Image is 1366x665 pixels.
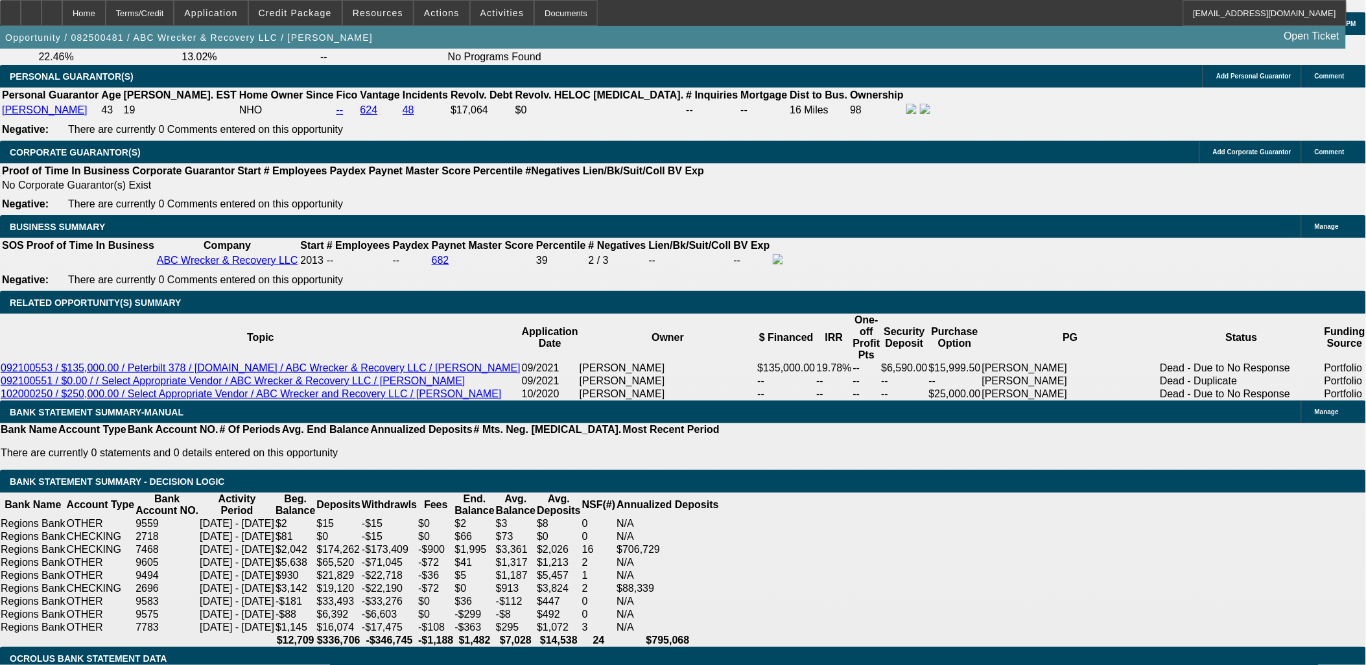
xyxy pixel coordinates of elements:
th: # Of Periods [219,423,281,436]
span: Activities [480,8,524,18]
td: No Corporate Guarantor(s) Exist [1,179,710,192]
td: [DATE] - [DATE] [199,569,275,582]
b: Dist to Bus. [790,89,848,100]
td: Dead - Duplicate [1159,375,1324,388]
b: Paynet Master Score [432,240,534,251]
td: $3 [495,517,536,530]
th: -$1,188 [418,634,454,647]
td: -$112 [495,595,536,608]
th: 24 [582,634,617,647]
span: OCROLUS BANK STATEMENT DATA [10,653,167,664]
td: 7468 [135,543,199,556]
td: No Programs Found [447,51,587,64]
a: 624 [360,104,378,115]
td: $2,042 [275,543,316,556]
b: Corporate Guarantor [132,165,235,176]
td: -$71,045 [361,556,418,569]
b: Revolv. Debt [451,89,513,100]
td: -- [853,362,881,375]
b: BV Exp [734,240,770,251]
td: Dead - Due to No Response [1159,362,1324,375]
td: $1,187 [495,569,536,582]
th: One-off Profit Pts [853,314,881,362]
td: -$33,276 [361,595,418,608]
b: Ownership [850,89,904,100]
b: # Employees [264,165,327,176]
b: Fico [336,89,358,100]
td: 22.46% [38,51,180,64]
a: 682 [432,255,449,266]
td: CHECKING [66,543,135,556]
b: Lien/Bk/Suit/Coll [583,165,665,176]
span: Comment [1315,73,1345,80]
td: -- [928,375,982,388]
td: $0 [418,608,454,621]
td: 9575 [135,608,199,621]
td: $447 [536,595,582,608]
td: $1,145 [275,621,316,634]
td: CHECKING [66,582,135,595]
td: $1,213 [536,556,582,569]
td: 09/2021 [521,362,579,375]
td: 9605 [135,556,199,569]
span: BUSINESS SUMMARY [10,222,105,232]
td: -$15 [361,530,418,543]
td: 0 [582,517,617,530]
b: Negative: [2,198,49,209]
td: N/A [616,595,719,608]
th: SOS [1,239,25,252]
b: Paynet Master Score [369,165,471,176]
td: [DATE] - [DATE] [199,543,275,556]
td: Portfolio [1324,375,1366,388]
td: $19,120 [316,582,361,595]
td: N/A [616,621,719,634]
b: Personal Guarantor [2,89,99,100]
span: There are currently 0 Comments entered on this opportunity [68,198,343,209]
td: OTHER [66,517,135,530]
b: # Negatives [589,240,646,251]
span: Comment [1315,148,1345,156]
th: Account Type [66,493,135,517]
td: -$900 [418,543,454,556]
td: $6,590.00 [881,362,928,375]
a: 092100551 / $0.00 / / Select Appropriate Vendor / ABC Wrecker & Recovery LLC / [PERSON_NAME] [1,375,465,386]
td: [DATE] - [DATE] [199,530,275,543]
th: Most Recent Period [622,423,720,436]
th: Owner [579,314,757,362]
td: $3,824 [536,582,582,595]
td: OTHER [66,608,135,621]
td: -$17,475 [361,621,418,634]
td: $135,000.00 [757,362,816,375]
div: 39 [536,255,585,266]
td: -- [733,253,771,268]
td: OTHER [66,595,135,608]
td: [DATE] - [DATE] [199,595,275,608]
td: -- [757,388,816,401]
td: 7783 [135,621,199,634]
td: 0 [582,530,617,543]
b: [PERSON_NAME]. EST [124,89,237,100]
span: BANK STATEMENT SUMMARY-MANUAL [10,407,183,417]
td: 2696 [135,582,199,595]
th: Purchase Option [928,314,982,362]
td: -$22,718 [361,569,418,582]
td: [DATE] - [DATE] [199,582,275,595]
td: -- [816,375,852,388]
button: Activities [471,1,534,25]
td: 19.78% [816,362,852,375]
img: linkedin-icon.png [920,104,930,114]
td: -$8 [495,608,536,621]
td: [PERSON_NAME] [579,375,757,388]
td: -$72 [418,556,454,569]
td: [DATE] - [DATE] [199,621,275,634]
span: Add Personal Guarantor [1216,73,1291,80]
td: N/A [616,556,719,569]
a: ABC Wrecker & Recovery LLC [157,255,298,266]
td: -- [853,375,881,388]
td: 2718 [135,530,199,543]
span: Manage [1315,408,1339,415]
th: Proof of Time In Business [1,165,130,178]
span: Bank Statement Summary - Decision Logic [10,476,225,487]
span: Opportunity / 082500481 / ABC Wrecker & Recovery LLC / [PERSON_NAME] [5,32,373,43]
button: Application [174,1,247,25]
